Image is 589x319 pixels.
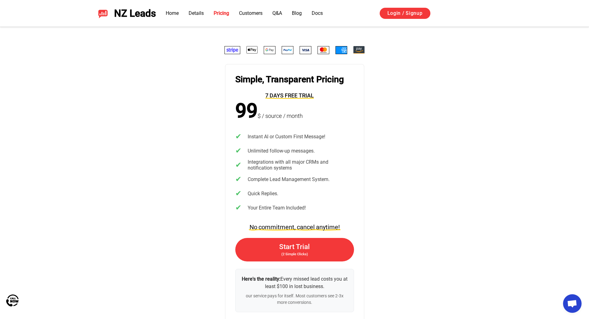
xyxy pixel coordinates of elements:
img: Google Pay [264,46,275,54]
a: Details [189,10,204,16]
span: ✔ [235,147,246,155]
a: Home [166,10,179,16]
strong: Here's the reality: [242,276,280,282]
img: NZ Leads logo [98,8,108,18]
a: Start Trial(2 Simple Clicks) [235,238,354,261]
span: commitment, [258,224,296,232]
span: Quick Replies. [248,191,278,196]
span: (2 Simple Clicks) [281,252,308,256]
h2: Simple, Transparent Pricing [235,74,344,89]
img: Mastercard [318,46,329,54]
span: cancel [296,224,315,232]
span: Start Trial [279,243,310,251]
span: ✔ [235,204,246,212]
span: Your Entire Team Included! [248,205,306,211]
img: American Express [335,46,347,54]
span: ✔ [235,133,246,140]
a: Pricing [214,10,229,16]
span: ✔ [235,161,246,169]
iframe: Sign in with Google Button [437,7,499,20]
span: No [249,224,258,232]
span: 7 days free trial [265,92,314,100]
a: Docs [312,10,323,16]
span: ✔ [235,175,246,183]
div: our service pays for itself. Most customers see 2-3x more conversions. [242,293,348,306]
img: Visa [300,46,311,54]
div: Every missed lead costs you at least $100 in lost business. [242,275,348,290]
span: $ / source / month [258,113,303,122]
img: Amazon Pay [353,46,365,54]
span: 99 [235,100,258,122]
img: PayPal [282,46,293,54]
img: Stripe [224,46,241,54]
a: Blog [292,10,302,16]
a: Customers [239,10,262,16]
a: Login / Signup [380,8,430,19]
span: Unlimited follow-up messages. [248,148,315,154]
span: Integrations with all major CRMs and notification systems [248,159,354,171]
span: Complete Lead Management System. [248,177,330,182]
span: anytime! [315,224,340,232]
span: ✔ [235,190,246,197]
img: Call Now [6,294,19,307]
img: Apple Pay [246,46,258,54]
span: Instant AI or Custom First Message! [248,134,325,140]
a: Q&A [272,10,282,16]
a: Open chat [563,294,582,313]
span: NZ Leads [114,8,156,19]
